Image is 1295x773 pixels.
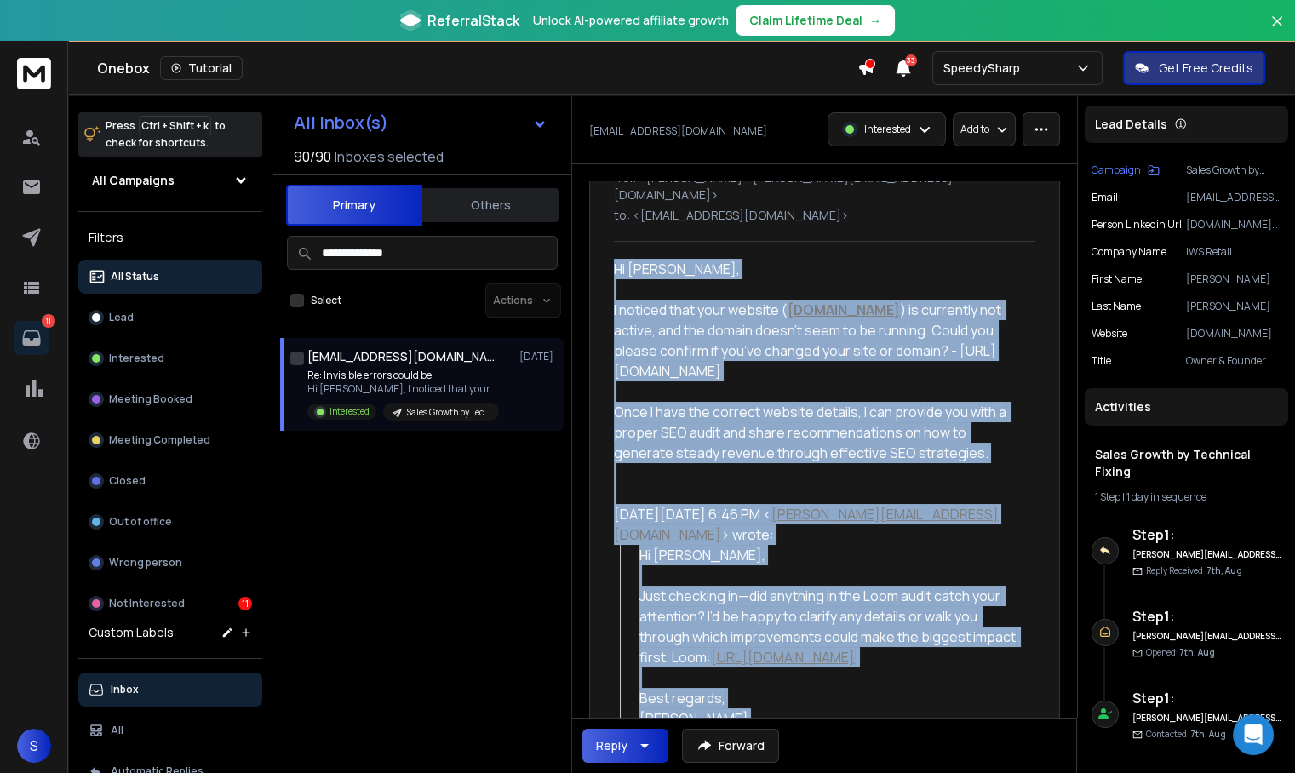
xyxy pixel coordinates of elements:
button: Primary [286,185,422,226]
p: Interested [109,352,164,365]
p: Meeting Completed [109,433,210,447]
p: Closed [109,474,146,488]
h1: Sales Growth by Technical Fixing [1095,446,1278,480]
button: S [17,729,51,763]
span: ReferralStack [427,10,519,31]
p: Campaign [1092,163,1141,177]
p: SpeedySharp [943,60,1027,77]
h6: [PERSON_NAME][EMAIL_ADDRESS][DOMAIN_NAME] [1132,712,1281,724]
p: Add to [960,123,989,136]
p: title [1092,354,1111,368]
button: Wrong person [78,546,262,580]
p: Meeting Booked [109,392,192,406]
div: Once I have the correct website details, I can provide you with a proper SEO audit and share reco... [614,381,1022,463]
p: Hi [PERSON_NAME], I noticed that your [307,382,499,396]
span: Ctrl + Shift + k [139,116,211,135]
h6: Step 1 : [1132,606,1281,627]
p: Opened [1146,646,1215,659]
p: [EMAIL_ADDRESS][DOMAIN_NAME] [589,124,767,138]
p: Reply Received [1146,564,1242,577]
button: Close banner [1266,10,1288,51]
p: [PERSON_NAME] [1186,300,1281,313]
div: [DATE][DATE] 6:46 PM < > wrote: [614,504,1022,545]
div: Best regards, [PERSON_NAME] [639,688,1023,729]
div: Open Intercom Messenger [1233,714,1274,755]
h1: All Inbox(s) [294,114,388,131]
h6: [PERSON_NAME][EMAIL_ADDRESS][DOMAIN_NAME] [1132,630,1281,643]
button: Others [422,186,559,224]
p: Press to check for shortcuts. [106,117,226,152]
h3: Inboxes selected [335,146,444,167]
button: Campaign [1092,163,1160,177]
button: Not Interested11 [78,587,262,621]
button: Claim Lifetime Deal→ [736,5,895,36]
div: Reply [596,737,627,754]
h6: Step 1 : [1132,524,1281,545]
button: Meeting Completed [78,423,262,457]
div: Activities [1085,388,1288,426]
h6: Step 1 : [1132,688,1281,708]
p: All [111,724,123,737]
button: Tutorial [160,56,243,80]
p: Owner & Founder [1186,354,1281,368]
p: IWS Retail [1186,245,1281,259]
div: Onebox [97,56,857,80]
a: [URL][DOMAIN_NAME] [711,648,855,667]
button: Forward [682,729,779,763]
p: Get Free Credits [1159,60,1253,77]
p: Inbox [111,683,139,696]
h1: [EMAIL_ADDRESS][DOMAIN_NAME] [307,348,495,365]
p: Person Linkedin Url [1092,218,1182,232]
p: Lead [109,311,134,324]
span: 1 Step [1095,490,1120,504]
button: Closed [78,464,262,498]
p: [PERSON_NAME] [1186,272,1281,286]
p: website [1092,327,1127,341]
p: from: [PERSON_NAME] <[PERSON_NAME][EMAIL_ADDRESS][DOMAIN_NAME]> [614,169,1035,203]
p: [EMAIL_ADDRESS][DOMAIN_NAME] [1186,191,1281,204]
div: Hi [PERSON_NAME], [639,545,1023,565]
a: [PERSON_NAME][EMAIL_ADDRESS][DOMAIN_NAME] [614,505,999,544]
span: 90 / 90 [294,146,331,167]
p: Sales Growth by Technical Fixing [1186,163,1281,177]
a: [DOMAIN_NAME] [788,301,900,319]
p: Not Interested [109,597,185,610]
p: Contacted [1146,728,1226,741]
label: Select [311,294,341,307]
button: Interested [78,341,262,375]
h3: Custom Labels [89,624,174,641]
p: Sales Growth by Technical Fixing [407,406,489,419]
p: Unlock AI-powered affiliate growth [533,12,729,29]
div: | [1095,490,1278,504]
p: Company Name [1092,245,1166,259]
button: Inbox [78,673,262,707]
span: 33 [905,54,917,66]
button: Meeting Booked [78,382,262,416]
p: All Status [111,270,159,283]
p: [DOMAIN_NAME] [1186,327,1281,341]
span: 7th, Aug [1190,728,1226,740]
a: 11 [14,321,49,355]
div: Just checking in—did anything in the Loom audit catch your attention? I’d be happy to clarify any... [639,565,1023,667]
p: 11 [42,314,55,328]
div: Hi [PERSON_NAME], [614,259,1022,279]
p: Re: Invisible errors could be [307,369,499,382]
p: Email [1092,191,1118,204]
button: Out of office [78,505,262,539]
p: Last Name [1092,300,1141,313]
button: All [78,713,262,747]
p: Interested [864,123,911,136]
p: Out of office [109,515,172,529]
h1: All Campaigns [92,172,175,189]
p: [DATE] [519,350,558,364]
span: 7th, Aug [1206,564,1242,576]
p: [DOMAIN_NAME][URL] [1186,218,1281,232]
p: Wrong person [109,556,182,570]
span: → [869,12,881,29]
button: Get Free Credits [1123,51,1265,85]
p: First Name [1092,272,1142,286]
button: Reply [582,729,668,763]
p: Interested [329,405,370,418]
p: Lead Details [1095,116,1167,133]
